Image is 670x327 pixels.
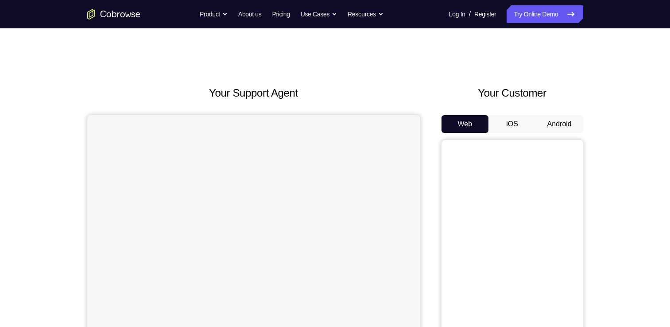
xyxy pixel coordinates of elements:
[442,115,489,133] button: Web
[348,5,383,23] button: Resources
[474,5,496,23] a: Register
[449,5,465,23] a: Log In
[272,5,290,23] a: Pricing
[200,5,228,23] button: Product
[87,9,140,19] a: Go to the home page
[536,115,583,133] button: Android
[469,9,471,19] span: /
[488,115,536,133] button: iOS
[507,5,583,23] a: Try Online Demo
[301,5,337,23] button: Use Cases
[87,85,420,101] h2: Your Support Agent
[442,85,583,101] h2: Your Customer
[238,5,261,23] a: About us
